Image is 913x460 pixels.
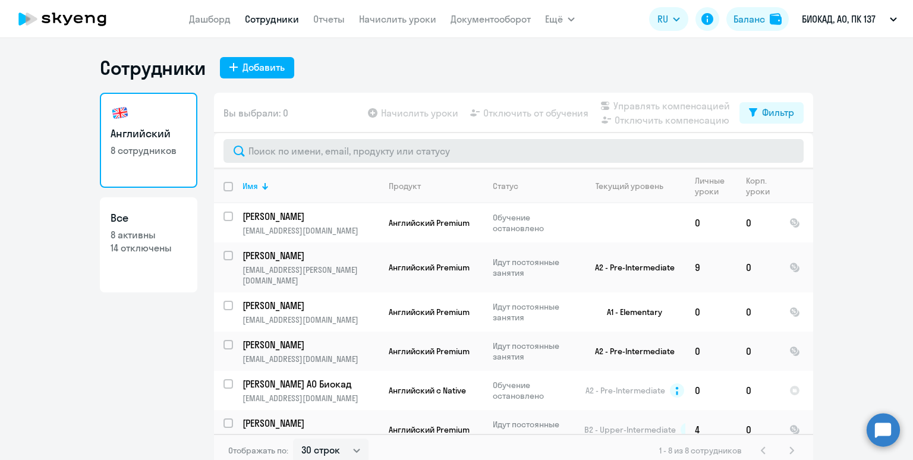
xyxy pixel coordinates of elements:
a: Отчеты [313,13,345,25]
div: Статус [493,181,518,191]
p: [PERSON_NAME] [243,338,377,351]
td: 9 [685,242,736,292]
span: Ещё [545,12,563,26]
td: 0 [736,410,780,449]
td: 0 [736,292,780,332]
p: Идут постоянные занятия [493,341,574,362]
span: Английский с Native [389,385,466,396]
h3: Английский [111,126,187,141]
p: [EMAIL_ADDRESS][DOMAIN_NAME] [243,314,379,325]
div: Фильтр [762,105,794,119]
button: Ещё [545,7,575,31]
p: 8 активны [111,228,187,241]
td: 0 [736,203,780,242]
span: RU [657,12,668,26]
p: Идут постоянные занятия [493,301,574,323]
a: Все8 активны14 отключены [100,197,197,292]
p: [EMAIL_ADDRESS][DOMAIN_NAME] [243,225,379,236]
div: Корп. уроки [746,175,779,197]
td: 4 [685,410,736,449]
a: [PERSON_NAME] [243,299,379,312]
a: [PERSON_NAME] [243,210,379,223]
p: БИОКАД, АО, ПК 137 [802,12,876,26]
span: Отображать по: [228,445,288,456]
button: Балансbalance [726,7,789,31]
a: [PERSON_NAME] АО Биокад [243,377,379,390]
p: [PERSON_NAME] [243,249,377,262]
button: Добавить [220,57,294,78]
span: Английский Premium [389,346,470,357]
a: [PERSON_NAME] [243,249,379,262]
button: БИОКАД, АО, ПК 137 [796,5,903,33]
img: balance [770,13,782,25]
p: Обучение остановлено [493,212,574,234]
td: A1 - Elementary [575,292,685,332]
button: Фильтр [739,102,804,124]
h1: Сотрудники [100,56,206,80]
input: Поиск по имени, email, продукту или статусу [223,139,804,163]
div: Текущий уровень [596,181,663,191]
h3: Все [111,210,187,226]
a: Дашборд [189,13,231,25]
td: A2 - Pre-Intermediate [575,242,685,292]
td: A2 - Pre-Intermediate [575,332,685,371]
span: A2 - Pre-Intermediate [585,385,665,396]
div: Продукт [389,181,421,191]
span: 1 - 8 из 8 сотрудников [659,445,742,456]
td: 0 [685,292,736,332]
td: 0 [685,203,736,242]
p: Идут постоянные занятия [493,257,574,278]
div: Текущий уровень [584,181,685,191]
span: Вы выбрали: 0 [223,106,288,120]
div: Продукт [389,181,483,191]
div: Имя [243,181,258,191]
p: [EMAIL_ADDRESS][DOMAIN_NAME] [243,432,379,443]
td: 0 [685,332,736,371]
button: RU [649,7,688,31]
td: 0 [736,332,780,371]
div: Статус [493,181,574,191]
td: 0 [736,242,780,292]
div: Добавить [243,60,285,74]
span: Английский Premium [389,262,470,273]
div: Личные уроки [695,175,725,197]
p: [PERSON_NAME] [243,417,377,430]
p: [EMAIL_ADDRESS][DOMAIN_NAME] [243,354,379,364]
a: [PERSON_NAME] [243,417,379,430]
a: Начислить уроки [359,13,436,25]
a: [PERSON_NAME] [243,338,379,351]
span: Английский Premium [389,307,470,317]
p: [EMAIL_ADDRESS][PERSON_NAME][DOMAIN_NAME] [243,264,379,286]
span: Английский Premium [389,218,470,228]
img: english [111,103,130,122]
p: [EMAIL_ADDRESS][DOMAIN_NAME] [243,393,379,404]
a: Сотрудники [245,13,299,25]
div: Баланс [733,12,765,26]
span: B2 - Upper-Intermediate [584,424,676,435]
p: Обучение остановлено [493,380,574,401]
p: [PERSON_NAME] АО Биокад [243,377,377,390]
div: Личные уроки [695,175,736,197]
div: Корп. уроки [746,175,770,197]
a: Документооборот [451,13,531,25]
p: Идут постоянные занятия [493,419,574,440]
span: Английский Premium [389,424,470,435]
div: Имя [243,181,379,191]
p: [PERSON_NAME] [243,210,377,223]
p: 8 сотрудников [111,144,187,157]
a: Английский8 сотрудников [100,93,197,188]
p: [PERSON_NAME] [243,299,377,312]
p: 14 отключены [111,241,187,254]
td: 0 [685,371,736,410]
td: 0 [736,371,780,410]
